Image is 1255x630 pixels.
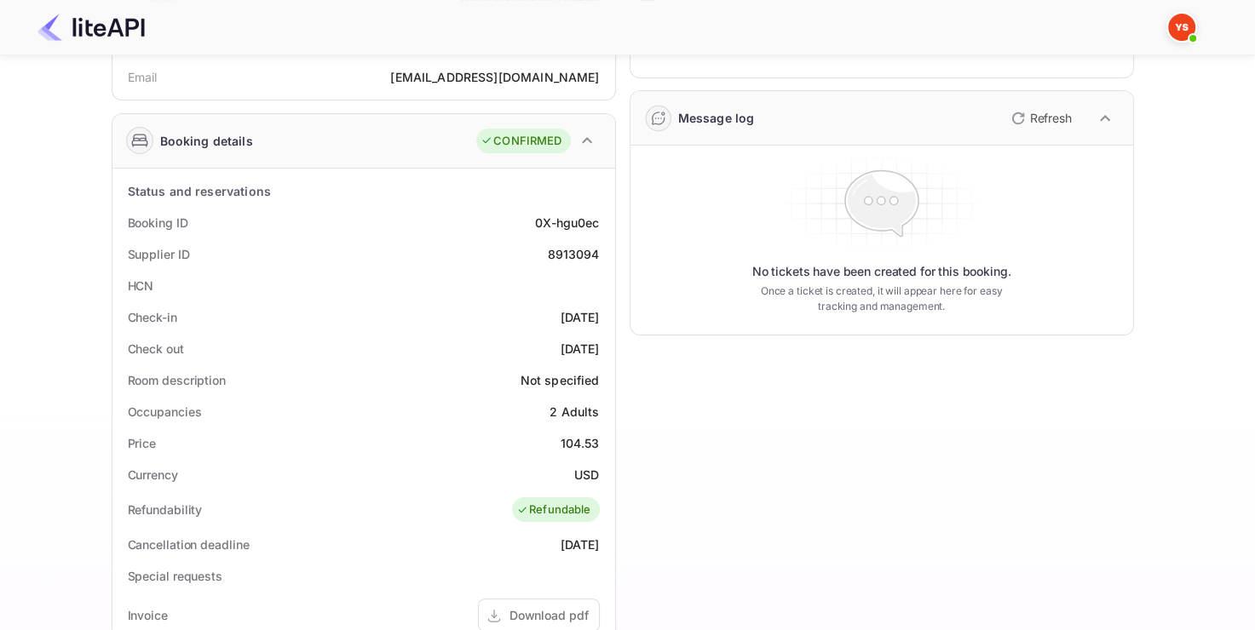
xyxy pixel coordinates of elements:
[128,182,271,200] div: Status and reservations
[128,68,158,86] div: Email
[678,109,755,127] div: Message log
[535,214,599,232] div: 0X-hgu0ec
[128,340,184,358] div: Check out
[128,277,154,295] div: HCN
[128,606,168,624] div: Invoice
[550,403,599,421] div: 2 Adults
[128,308,177,326] div: Check-in
[128,403,202,421] div: Occupancies
[128,434,157,452] div: Price
[128,245,190,263] div: Supplier ID
[1001,105,1079,132] button: Refresh
[128,466,178,484] div: Currency
[561,308,600,326] div: [DATE]
[561,535,600,553] div: [DATE]
[547,245,599,263] div: 8913094
[561,340,600,358] div: [DATE]
[747,283,1016,314] p: Once a ticket is created, it will appear here for easy tracking and management.
[561,434,600,452] div: 104.53
[160,132,253,150] div: Booking details
[128,214,188,232] div: Booking ID
[37,14,145,41] img: LiteAPI Logo
[752,263,1011,280] p: No tickets have been created for this booking.
[128,535,250,553] div: Cancellation deadline
[574,466,599,484] div: USD
[128,567,222,585] div: Special requests
[128,501,203,518] div: Refundability
[128,371,226,389] div: Room description
[516,501,591,518] div: Refundable
[1030,109,1072,127] p: Refresh
[481,133,561,150] div: CONFIRMED
[521,371,600,389] div: Not specified
[509,606,589,624] div: Download pdf
[390,68,599,86] div: [EMAIL_ADDRESS][DOMAIN_NAME]
[1168,14,1195,41] img: Yandex Support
